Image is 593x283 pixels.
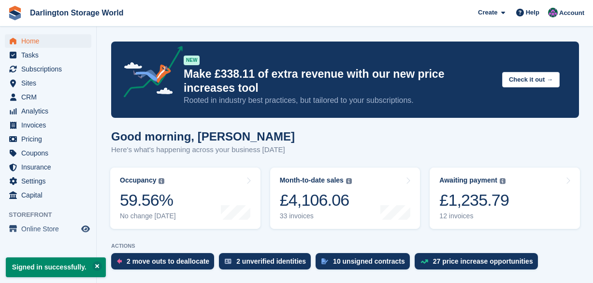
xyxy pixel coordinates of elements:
[219,253,316,274] a: 2 unverified identities
[111,144,295,156] p: Here's what's happening across your business [DATE]
[21,62,79,76] span: Subscriptions
[26,5,127,21] a: Darlington Storage World
[9,210,96,220] span: Storefront
[5,222,91,236] a: menu
[6,257,106,277] p: Signed in successfully.
[120,190,176,210] div: 59.56%
[80,223,91,235] a: Preview store
[270,168,420,229] a: Month-to-date sales £4,106.06 33 invoices
[526,8,539,17] span: Help
[110,168,260,229] a: Occupancy 59.56% No change [DATE]
[5,62,91,76] a: menu
[159,178,164,184] img: icon-info-grey-7440780725fd019a000dd9b08b2336e03edf1995a4989e88bcd33f0948082b44.svg
[478,8,497,17] span: Create
[184,95,494,106] p: Rooted in industry best practices, but tailored to your subscriptions.
[280,176,344,184] div: Month-to-date sales
[5,132,91,146] a: menu
[439,190,509,210] div: £1,235.79
[236,257,306,265] div: 2 unverified identities
[184,67,494,95] p: Make £338.11 of extra revenue with our new price increases tool
[420,259,428,264] img: price_increase_opportunities-93ffe204e8149a01c8c9dc8f82e8f89637d9d84a8eef4429ea346261dce0b2c0.svg
[225,258,231,264] img: verify_identity-adf6edd0f0f0b5bbfe63781bf79b02c33cf7c696d77639b501bdc392416b5a36.svg
[21,174,79,188] span: Settings
[21,90,79,104] span: CRM
[21,132,79,146] span: Pricing
[5,90,91,104] a: menu
[500,178,506,184] img: icon-info-grey-7440780725fd019a000dd9b08b2336e03edf1995a4989e88bcd33f0948082b44.svg
[21,222,79,236] span: Online Store
[120,212,176,220] div: No change [DATE]
[5,104,91,118] a: menu
[21,76,79,90] span: Sites
[316,253,415,274] a: 10 unsigned contracts
[439,176,497,184] div: Awaiting payment
[5,76,91,90] a: menu
[21,146,79,160] span: Coupons
[430,168,580,229] a: Awaiting payment £1,235.79 12 invoices
[548,8,558,17] img: Janine Watson
[120,176,156,184] div: Occupancy
[333,257,405,265] div: 10 unsigned contracts
[21,118,79,132] span: Invoices
[127,257,209,265] div: 2 move outs to deallocate
[117,258,122,264] img: move_outs_to_deallocate_icon-f764333ba52eb49d3ac5e1228854f67142a1ed5810a6f6cc68b1a99e826820c5.svg
[280,212,352,220] div: 33 invoices
[439,212,509,220] div: 12 invoices
[116,46,183,101] img: price-adjustments-announcement-icon-8257ccfd72463d97f412b2fc003d46551f7dbcb40ab6d574587a9cd5c0d94...
[502,72,560,88] button: Check it out →
[21,160,79,174] span: Insurance
[5,188,91,202] a: menu
[111,243,579,249] p: ACTIONS
[433,257,533,265] div: 27 price increase opportunities
[21,34,79,48] span: Home
[321,258,328,264] img: contract_signature_icon-13c848040528278c33f63329250d36e43548de30e8caae1d1a13099fd9432cc5.svg
[5,34,91,48] a: menu
[5,118,91,132] a: menu
[5,48,91,62] a: menu
[5,174,91,188] a: menu
[21,188,79,202] span: Capital
[21,48,79,62] span: Tasks
[184,56,200,65] div: NEW
[5,160,91,174] a: menu
[8,6,22,20] img: stora-icon-8386f47178a22dfd0bd8f6a31ec36ba5ce8667c1dd55bd0f319d3a0aa187defe.svg
[111,253,219,274] a: 2 move outs to deallocate
[21,104,79,118] span: Analytics
[415,253,543,274] a: 27 price increase opportunities
[280,190,352,210] div: £4,106.06
[111,130,295,143] h1: Good morning, [PERSON_NAME]
[5,146,91,160] a: menu
[346,178,352,184] img: icon-info-grey-7440780725fd019a000dd9b08b2336e03edf1995a4989e88bcd33f0948082b44.svg
[559,8,584,18] span: Account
